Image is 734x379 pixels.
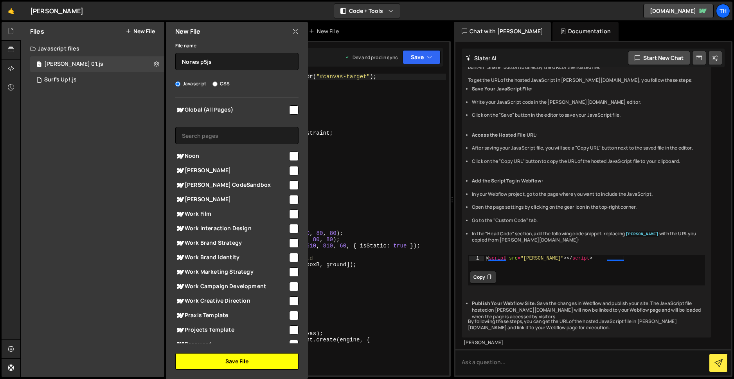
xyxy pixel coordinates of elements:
li: Click on the "Copy URL" button to copy the URL of the hosted JavaScript file to your clipboard. [472,158,705,165]
strong: Publish Your Webflow Site [472,300,534,307]
button: Code + Tools [334,4,400,18]
strong: Access the Hosted File URL [472,132,536,138]
div: [PERSON_NAME] [464,339,709,346]
span: Work Brand Strategy [175,238,288,248]
div: Dev and prod in sync [345,54,398,61]
span: Projects Template [175,325,288,335]
button: Save File [175,353,299,370]
button: Copy [470,271,496,283]
li: In the "Head Code" section, add the following code snippet, replacing with the URL you copied fro... [472,231,705,244]
div: [PERSON_NAME] [30,6,83,16]
h2: New File [175,27,200,36]
div: Chat with [PERSON_NAME] [454,22,551,41]
div: I apologize for the confusion in my previous messages. [PERSON_NAME][DOMAIN_NAME] does not have a... [462,51,711,337]
li: : [472,86,705,92]
span: Work Campaign Development [175,282,288,291]
span: Global (All Pages) [175,105,288,115]
li: Go to the "Custom Code" tab. [472,217,705,224]
span: Password [175,340,288,349]
div: 17106/47176.js [30,56,164,72]
span: [PERSON_NAME] [175,195,288,204]
span: Work Marketing Strategy [175,267,288,277]
div: Javascript files [21,41,164,56]
input: Javascript [175,81,180,87]
li: Click on the "Save" button in the editor to save your JavaScript file. [472,112,705,119]
input: Search pages [175,127,299,144]
span: Noon [175,152,288,161]
button: New File [126,28,155,34]
span: Work Creative Direction [175,296,288,306]
div: [PERSON_NAME] 01.js [44,61,103,68]
span: [PERSON_NAME] [175,166,288,175]
div: Surf's Up!.js [44,76,77,83]
strong: Save Your JavaScript File [472,85,531,92]
li: : Save the changes in Webflow and publish your site. The JavaScript file hosted on [PERSON_NAME][... [472,300,705,320]
h2: Slater AI [466,54,497,62]
span: 1 [37,62,41,68]
li: Write your JavaScript code in the [PERSON_NAME][DOMAIN_NAME] editor. [472,99,705,106]
li: After saving your JavaScript file, you will see a "Copy URL" button next to the saved file in the... [472,145,705,152]
div: New File [309,27,342,35]
li: : [472,178,705,184]
span: Praxis Template [175,311,288,320]
div: 17106/47318.js [30,72,164,88]
input: Name [175,53,299,70]
a: Th [716,4,730,18]
a: 🤙 [2,2,21,20]
li: In your Webflow project, go to the page where you want to include the JavaScript. [472,191,705,198]
code: [PERSON_NAME] [625,231,659,237]
label: CSS [212,80,230,88]
button: Start new chat [628,51,690,65]
div: Documentation [552,22,619,41]
label: Javascript [175,80,207,88]
input: CSS [212,81,218,87]
strong: Add the Script Tag in Webflow [472,177,542,184]
span: [PERSON_NAME] CodeSandbox [175,180,288,190]
a: [DOMAIN_NAME] [643,4,714,18]
div: 1 [469,256,484,261]
h2: Files [30,27,44,36]
span: Work Film [175,209,288,219]
button: Save [403,50,441,64]
label: File name [175,42,196,50]
span: Work Interaction Design [175,224,288,233]
li: : [472,132,705,139]
li: Open the page settings by clicking on the gear icon in the top-right corner. [472,204,705,211]
span: Work Brand Identity [175,253,288,262]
